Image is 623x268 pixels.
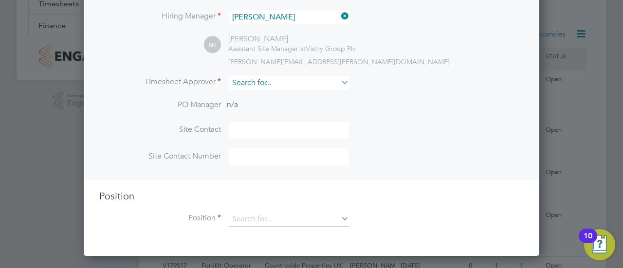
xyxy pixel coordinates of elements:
input: Search for... [229,212,349,227]
div: Vistry Group Plc [228,44,356,53]
label: Site Contact [99,125,221,135]
label: PO Manager [99,100,221,110]
label: Site Contact Number [99,151,221,161]
div: [PERSON_NAME] [228,34,356,44]
span: n/a [227,100,238,109]
h3: Position [99,190,524,202]
label: Timesheet Approver [99,77,221,87]
span: NT [204,36,221,54]
span: [PERSON_NAME][EMAIL_ADDRESS][PERSON_NAME][DOMAIN_NAME] [228,57,450,66]
div: 10 [584,236,592,249]
label: Hiring Manager [99,11,221,21]
input: Search for... [229,76,349,90]
span: Assistant Site Manager at [228,44,306,53]
label: Position [99,213,221,223]
button: Open Resource Center, 10 new notifications [584,229,615,260]
input: Search for... [229,10,349,24]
